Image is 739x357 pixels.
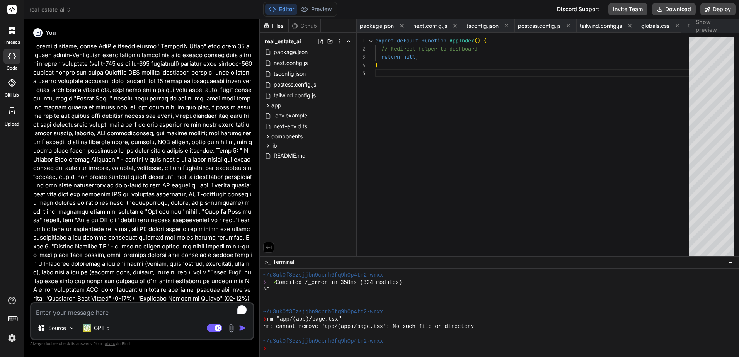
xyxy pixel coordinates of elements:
div: 2 [357,45,365,53]
div: 5 [357,69,365,77]
span: >_ [265,258,271,266]
span: ~/u3uk0f35zsjjbn9cprh6fq9h0p4tm2-wnxx [263,338,383,345]
span: ~/u3uk0f35zsjjbn9cprh6fq9h0p4tm2-wnxx [263,272,383,279]
span: real_estate_ai [29,6,72,14]
label: GitHub [5,92,19,99]
span: { [484,37,487,44]
span: } [375,61,378,68]
button: Download [652,3,696,15]
img: Pick Models [68,325,75,331]
img: GPT 5 [83,324,91,332]
span: ^C [263,286,270,294]
span: README.md [273,151,306,160]
span: // Redirect helper to dashboard [381,45,477,52]
button: Deploy [700,3,736,15]
span: privacy [104,341,117,346]
img: settings [5,331,19,345]
span: next.config.js [273,58,308,68]
span: ~/u3uk0f35zsjjbn9cprh6fq9h0p4tm2-wnxx [263,308,383,316]
span: next.config.js [413,22,447,30]
span: next-env.d.ts [273,122,308,131]
button: Invite Team [608,3,647,15]
img: icon [239,324,247,332]
button: Preview [297,4,335,15]
div: 4 [357,61,365,69]
button: − [727,256,734,268]
span: app [271,102,281,109]
span: ; [415,53,419,60]
div: 1 [357,37,365,45]
span: function [422,37,446,44]
label: Upload [5,121,19,127]
textarea: To enrich screen reader interactions, please activate Accessibility in Grammarly extension settings [31,303,253,317]
span: − [729,258,733,266]
span: tailwind.config.js [273,91,317,100]
label: threads [3,39,20,46]
span: AppIndex [450,37,474,44]
div: Github [289,22,320,30]
span: Compiled /_error in 358ms (324 modules) [276,279,402,286]
span: tsconfig.json [273,69,306,78]
span: rm: cannot remove 'app/(app)/page.tsx': No such file or directory [263,323,474,330]
span: .env.example [273,111,308,120]
img: attachment [227,324,236,333]
span: Terminal [273,258,294,266]
span: ✓ [273,279,276,286]
span: ❯ [263,345,267,352]
span: tailwind.config.js [580,22,622,30]
span: null [403,53,415,60]
span: export [375,37,394,44]
div: Click to collapse the range. [366,37,376,45]
p: GPT 5 [94,324,109,332]
p: Always double-check its answers. Your in Bind [30,340,254,347]
h6: You [46,29,56,37]
span: default [397,37,419,44]
span: Show preview [696,18,733,34]
span: real_estate_ai [265,37,301,45]
span: tsconfig.json [467,22,499,30]
span: rm "app/(app)/page.tsx" [267,316,341,323]
span: postcss.config.js [518,22,560,30]
p: Source [48,324,66,332]
span: ❯ [263,316,267,323]
span: return [381,53,400,60]
span: ❯ [263,279,267,286]
div: Files [260,22,288,30]
span: ( [474,37,477,44]
span: package.json [360,22,394,30]
label: code [7,65,17,71]
button: Editor [265,4,297,15]
span: components [271,133,303,140]
span: ) [477,37,480,44]
span: globals.css [641,22,669,30]
span: lib [271,142,277,150]
div: Discord Support [552,3,604,15]
div: 3 [357,53,365,61]
span: postcss.config.js [273,80,317,89]
span: package.json [273,48,308,57]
